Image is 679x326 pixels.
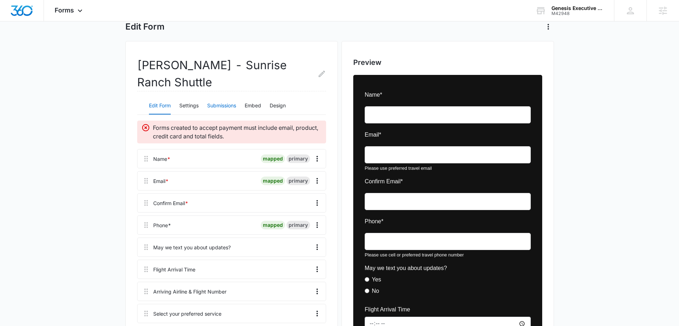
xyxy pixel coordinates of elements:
[311,153,323,164] button: Overflow Menu
[7,185,16,193] label: Yes
[137,57,326,91] h2: [PERSON_NAME] - Sunrise Ranch Shuttle
[55,6,74,14] span: Forms
[153,155,170,163] div: Name
[153,221,171,229] div: Phone*
[153,266,195,273] div: Flight Arrival Time
[7,196,14,205] label: No
[207,97,236,114] button: Submissions
[311,264,323,275] button: Overflow Menu
[261,177,285,185] div: mapped
[179,97,199,114] button: Settings
[270,97,286,114] button: Design
[311,197,323,209] button: Overflow Menu
[311,241,323,253] button: Overflow Menu
[311,308,323,319] button: Overflow Menu
[286,154,310,163] div: primary
[153,199,188,207] div: Confirm Email
[311,219,323,231] button: Overflow Menu
[286,221,310,229] div: primary
[543,21,554,32] button: Actions
[153,310,221,317] div: Select your preferred service
[261,154,285,163] div: mapped
[149,97,171,114] button: Edit Form
[311,286,323,297] button: Overflow Menu
[551,11,604,16] div: account id
[153,177,169,185] div: Email
[551,5,604,11] div: account name
[286,177,310,185] div: primary
[311,175,323,187] button: Overflow Menu
[153,123,322,141] p: Forms created to accept payment must include email, product, credit card and total fields.
[318,57,326,91] button: Edit Form Name
[153,244,231,251] div: May we text you about updates?
[245,97,261,114] button: Embed
[261,221,285,229] div: mapped
[125,21,165,32] h1: Edit Form
[153,288,226,295] div: Arriving Airline & Flight Number
[353,57,542,68] h2: Preview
